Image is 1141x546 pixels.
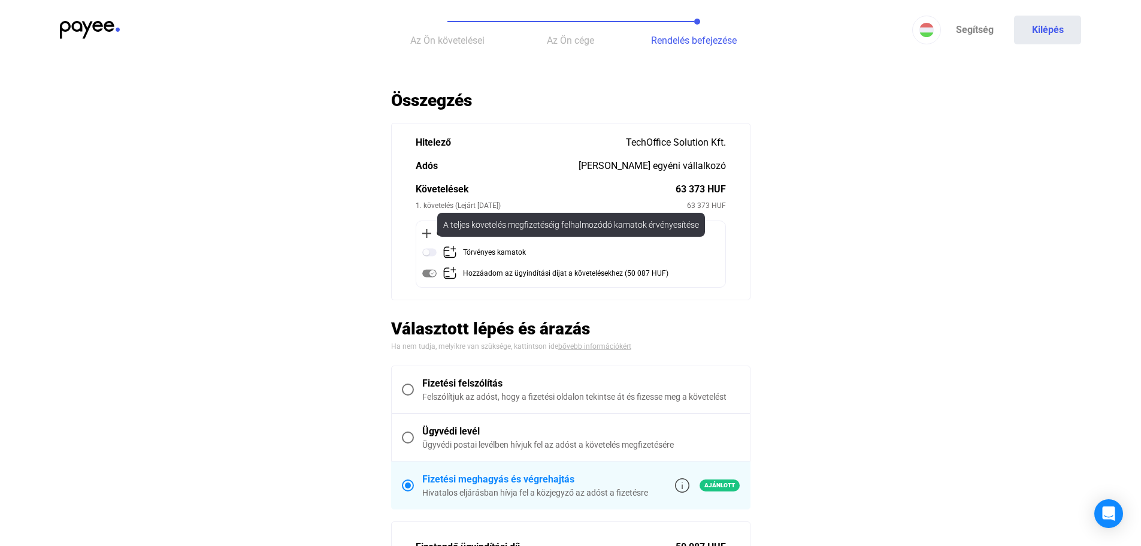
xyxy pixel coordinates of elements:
[391,90,750,111] h2: Összegzés
[422,266,437,280] img: toggle-on-disabled
[651,35,737,46] span: Rendelés befejezése
[422,227,719,239] div: Opcionális követelések
[626,135,726,150] div: TechOffice Solution Kft.
[416,135,626,150] div: Hitelező
[675,478,740,493] a: info-grey-outlineAjánlott
[443,266,457,280] img: add-claim
[547,35,594,46] span: Az Ön cége
[422,245,437,260] img: toggle-off
[463,266,668,281] div: Hozzáadom az ügyindítási díjat a követelésekhez (50 087 HUF)
[422,487,648,499] div: Hivatalos eljárásban hívja fel a közjegyző az adóst a fizetésre
[422,472,648,487] div: Fizetési meghagyás és végrehajtás
[675,478,689,493] img: info-grey-outline
[416,159,579,173] div: Adós
[687,200,726,212] div: 63 373 HUF
[1014,16,1081,44] button: Kilépés
[391,318,750,339] h2: Választott lépés és árazás
[919,23,934,37] img: HU
[676,182,726,197] div: 63 373 HUF
[422,376,740,391] div: Fizetési felszólítás
[463,245,526,260] div: Törvényes kamatok
[416,200,687,212] div: 1. követelés (Lejárt [DATE])
[422,424,740,439] div: Ügyvédi levél
[912,16,941,44] button: HU
[391,342,558,351] span: Ha nem tudja, melyikre van szüksége, kattintson ide
[1094,499,1123,528] div: Open Intercom Messenger
[60,21,120,39] img: payee-logo
[700,479,740,491] span: Ajánlott
[422,391,740,403] div: Felszólítjuk az adóst, hogy a fizetési oldalon tekintse át és fizesse meg a követelést
[558,342,631,351] a: bővebb információkért
[410,35,485,46] span: Az Ön követelései
[422,229,431,238] img: plus-black
[416,182,676,197] div: Követelések
[443,245,457,260] img: add-claim
[437,213,705,237] div: A teljes követelés megfizetéséig felhalmozódó kamatok érvényesítése
[941,16,1008,44] a: Segítség
[422,439,740,451] div: Ügyvédi postai levélben hívjuk fel az adóst a követelés megfizetésére
[579,159,726,173] div: [PERSON_NAME] egyéni vállalkozó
